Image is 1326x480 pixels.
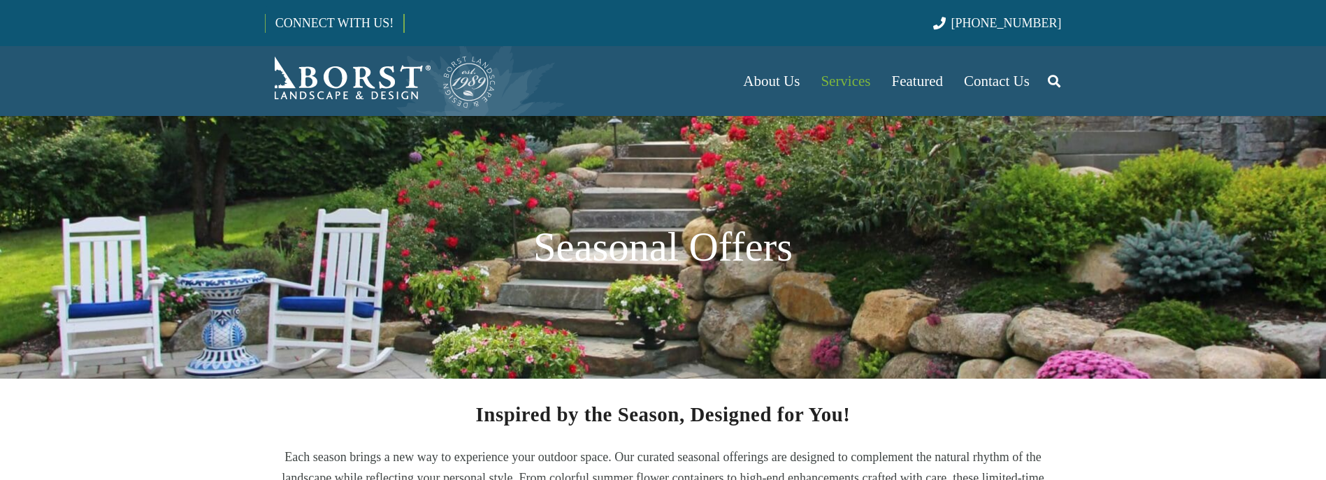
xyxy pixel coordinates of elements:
a: [PHONE_NUMBER] [933,16,1061,30]
span: Featured [892,73,943,89]
a: CONNECT WITH US! [266,6,403,40]
a: Contact Us [953,46,1040,116]
span: Inspired by the Season, Designed for You! [476,403,851,426]
span: [PHONE_NUMBER] [951,16,1062,30]
a: Featured [881,46,953,116]
a: About Us [733,46,810,116]
span: About Us [743,73,800,89]
a: Borst-Logo [265,53,497,109]
span: Contact Us [964,73,1030,89]
a: Search [1040,64,1068,99]
span: Seasonal Offers [533,224,793,270]
span: Services [821,73,870,89]
a: Services [810,46,881,116]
